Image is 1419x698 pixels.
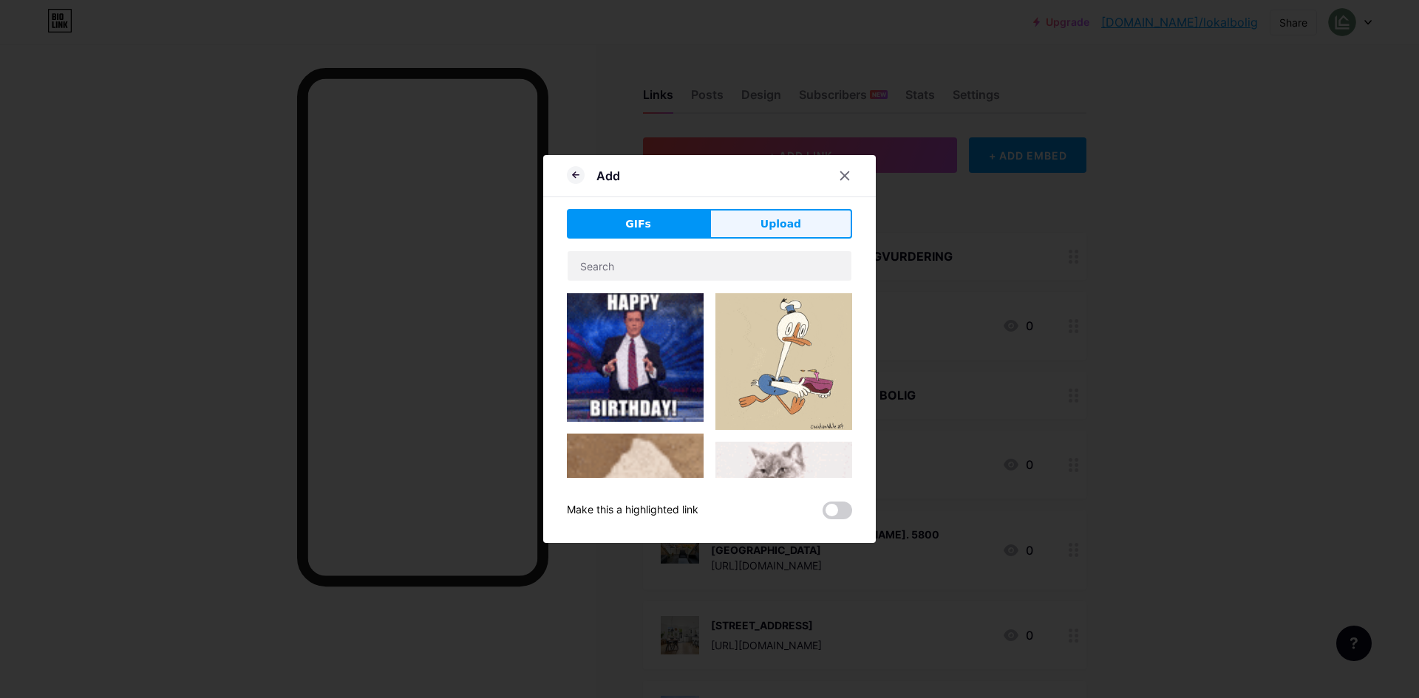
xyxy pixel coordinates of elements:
img: Gihpy [567,434,704,677]
button: Upload [709,209,852,239]
img: Gihpy [715,442,852,578]
span: Upload [760,216,801,232]
img: Gihpy [567,293,704,422]
div: Make this a highlighted link [567,502,698,519]
span: GIFs [625,216,651,232]
img: Gihpy [715,293,852,430]
input: Search [568,251,851,281]
div: Add [596,167,620,185]
button: GIFs [567,209,709,239]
